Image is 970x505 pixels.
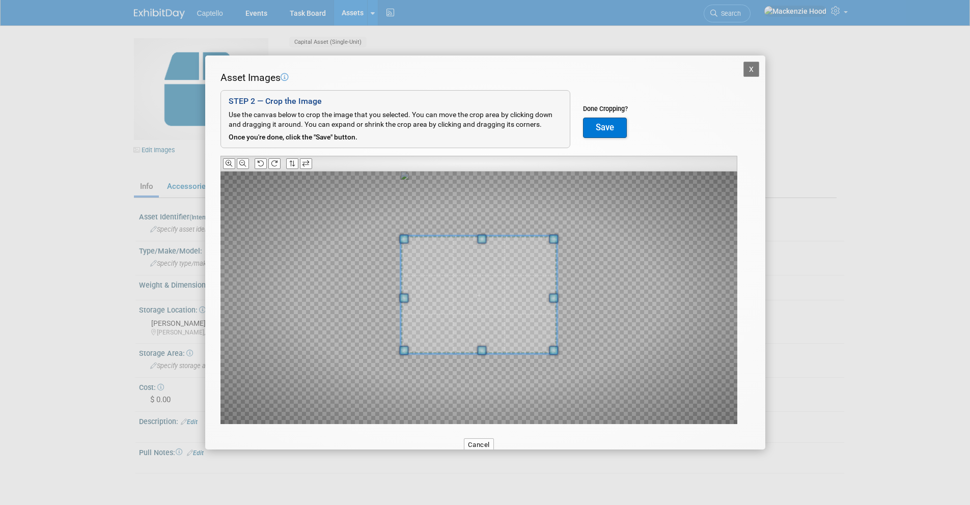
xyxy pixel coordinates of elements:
div: Asset Images [220,71,737,85]
button: X [743,62,760,77]
button: Cancel [464,438,494,451]
button: Zoom In [223,158,235,169]
button: Zoom Out [237,158,249,169]
span: Use the canvas below to crop the image that you selected. You can move the crop area by clicking ... [229,110,552,129]
div: Done Cropping? [583,104,628,114]
button: Flip Vertically [286,158,298,169]
button: Rotate Clockwise [268,158,281,169]
div: Once you're done, click the "Save" button. [229,132,562,143]
button: Save [583,118,627,138]
div: STEP 2 — Crop the Image [229,96,562,107]
button: Rotate Counter-clockwise [255,158,267,169]
button: Flip Horizontally [300,158,312,169]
